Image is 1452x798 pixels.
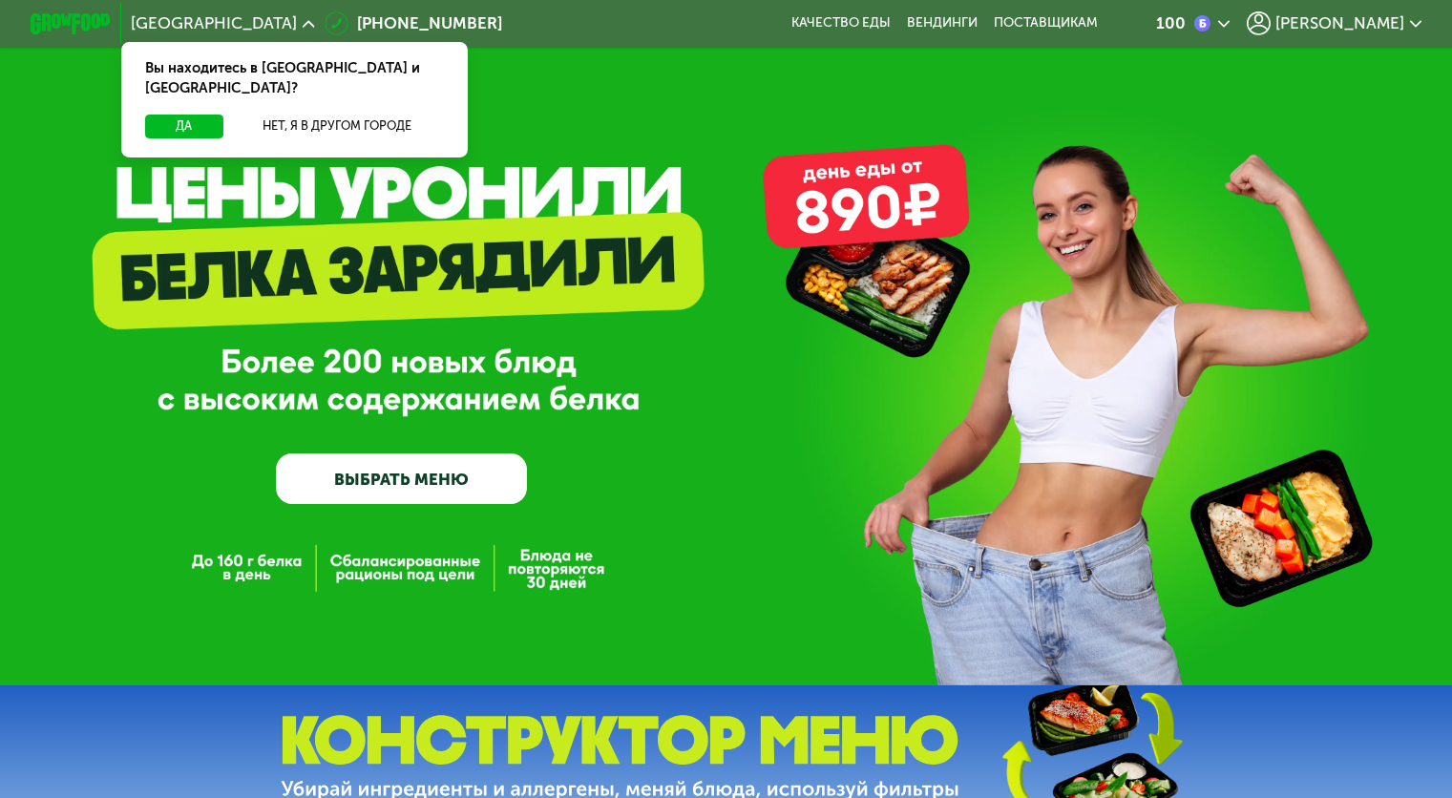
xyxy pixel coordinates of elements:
[1275,15,1404,31] span: [PERSON_NAME]
[907,15,978,31] a: Вендинги
[276,453,527,504] a: ВЫБРАТЬ МЕНЮ
[145,115,222,138] button: Да
[231,115,444,138] button: Нет, я в другом городе
[131,15,297,31] span: [GEOGRAPHIC_DATA]
[325,11,502,35] a: [PHONE_NUMBER]
[994,15,1098,31] div: поставщикам
[121,42,468,115] div: Вы находитесь в [GEOGRAPHIC_DATA] и [GEOGRAPHIC_DATA]?
[1156,15,1186,31] div: 100
[791,15,891,31] a: Качество еды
